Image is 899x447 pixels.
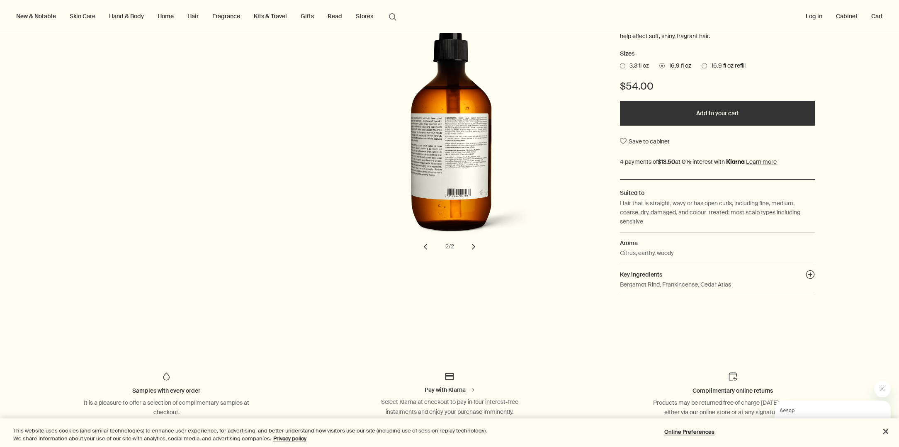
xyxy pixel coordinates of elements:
[834,11,859,22] a: Cabinet
[15,11,58,22] button: New & Notable
[663,424,715,440] button: Online Preferences, Opens the preference center dialog
[211,11,242,22] a: Fragrance
[625,62,649,70] span: 3.3 fl oz
[83,398,249,418] div: It is a pleasure to offer a selection of complimentary samples at checkout.
[300,19,600,256] div: Shampoo
[299,11,316,22] a: Gifts
[804,11,824,22] button: Log in
[385,8,400,24] button: Open search
[650,398,816,428] div: Products may be returned free of charge [DATE] of purchase, either via our online store or at any...
[316,372,583,417] a: Card IconPay with KlarnaSelect Klarna at checkout to pay in four interest-free instalments and en...
[186,11,200,22] a: Hair
[755,381,891,439] div: Aesop says "Our consultants are available now to offer personalised product advice.". Open messag...
[620,238,815,248] h2: Aroma
[620,199,815,226] p: Hair that is straight, wavy or has open curls, including fine, medium, coarse, dry, damaged, and ...
[874,381,891,397] iframe: Close message from Aesop
[107,11,146,22] a: Hand & Body
[620,248,674,258] p: Citrus, earthy, woody
[13,427,494,443] div: This website uses cookies (and similar technologies) to enhance user experience, for advertising,...
[620,271,662,278] span: Key ingredients
[620,49,815,59] h2: Sizes
[692,387,773,394] span: Complimentary online returns
[252,11,289,22] a: Kits & Travel
[161,372,171,381] img: Icon of a droplet
[620,280,731,289] p: Bergamot Rind, Frankincense, Cedar Atlas
[877,423,895,441] button: Close
[620,134,670,149] button: Save to cabinet
[360,19,542,245] img: Back of Shampoo in 500 mL amber bottle, with a black pump
[464,238,483,256] button: next slide
[620,80,654,93] span: $54.00
[354,11,375,22] button: Stores
[425,386,466,394] span: Pay with Klarna
[806,270,815,282] button: Key ingredients
[445,372,454,381] img: Card Icon
[367,397,532,417] div: Select Klarna at checkout to pay in four interest-free instalments and enjoy your purchase immine...
[728,372,738,381] img: Return icon
[620,188,815,197] h2: Suited to
[665,62,691,70] span: 16.9 fl oz
[620,101,815,126] button: Add to your cart - $54.00
[156,11,175,22] a: Home
[68,11,97,22] a: Skin Care
[326,11,344,22] a: Read
[416,238,435,256] button: previous slide
[132,387,200,394] span: Samples with every order
[707,62,746,70] span: 16.9 fl oz refill
[870,11,884,22] button: Cart
[273,435,306,442] a: More information about your privacy, opens in a new tab
[775,401,891,439] iframe: Message from Aesop
[5,17,104,41] span: Our consultants are available now to offer personalised product advice.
